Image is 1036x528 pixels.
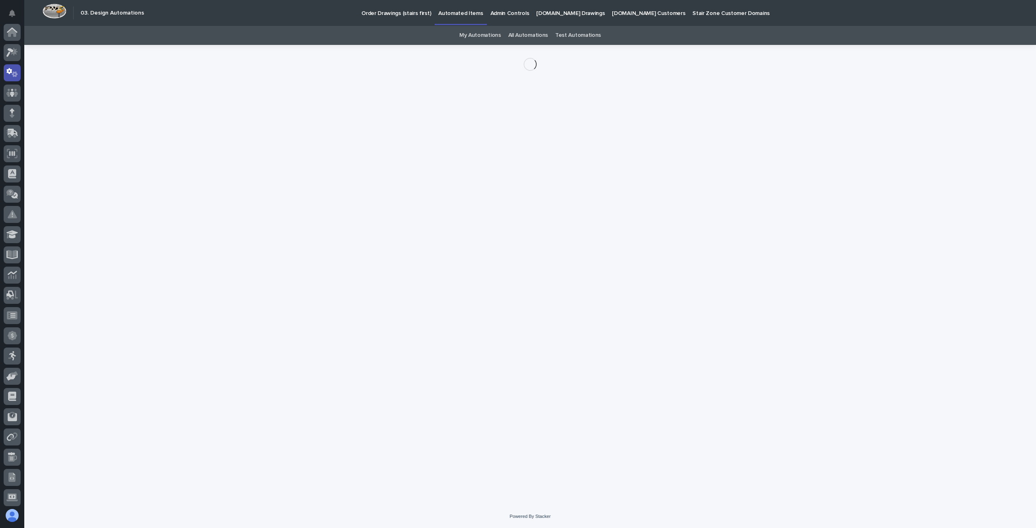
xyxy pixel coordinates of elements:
[4,507,21,524] button: users-avatar
[42,4,66,19] img: Workspace Logo
[10,10,21,23] div: Notifications
[510,514,550,519] a: Powered By Stacker
[4,5,21,22] button: Notifications
[459,26,501,45] a: My Automations
[555,26,601,45] a: Test Automations
[81,10,144,17] h2: 03. Design Automations
[508,26,548,45] a: All Automations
